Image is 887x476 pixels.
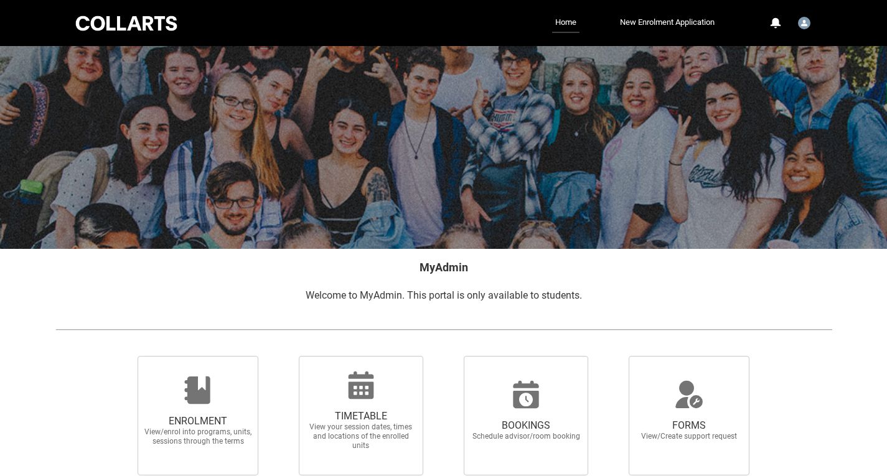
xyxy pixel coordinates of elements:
a: New Enrolment Application [617,13,718,32]
h2: MyAdmin [55,259,832,276]
a: Home [552,13,580,33]
span: FORMS [634,419,744,432]
span: Welcome to MyAdmin. This portal is only available to students. [306,289,582,301]
span: Schedule advisor/room booking [471,432,581,441]
button: User Profile Student.mtemple.20241869 [795,12,814,32]
span: ENROLMENT [143,415,253,427]
img: Student.mtemple.20241869 [798,17,810,29]
span: View your session dates, times and locations of the enrolled units [306,422,416,450]
span: TIMETABLE [306,410,416,422]
span: View/enrol into programs, units, sessions through the terms [143,427,253,446]
span: View/Create support request [634,432,744,441]
span: BOOKINGS [471,419,581,432]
